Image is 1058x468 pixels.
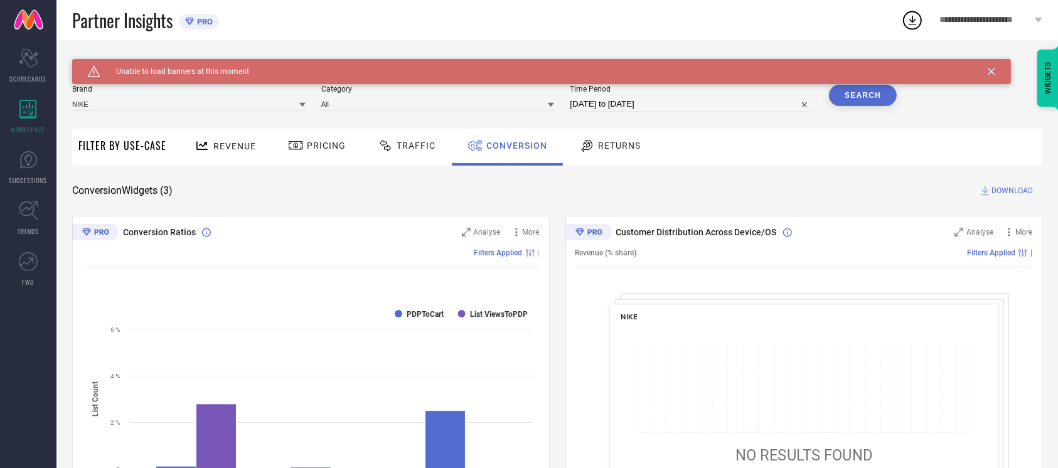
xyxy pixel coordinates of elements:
span: Revenue (% share) [575,248,637,257]
span: Analyse [966,228,993,237]
button: Search [829,85,897,106]
span: Customer Distribution Across Device/OS [616,227,777,237]
span: Conversion Widgets ( 3 ) [72,184,173,197]
text: 4 % [110,373,120,380]
span: Conversion Ratios [123,227,196,237]
span: Filter By Use-Case [78,138,166,153]
span: Unable to load banners at this moment [100,67,249,76]
input: Select time period [570,97,813,112]
span: SUGGESTIONS [9,176,48,185]
span: SCORECARDS [10,74,47,83]
span: Partner Insights [72,8,173,33]
text: 2 % [110,419,120,426]
svg: Zoom [954,228,963,237]
div: Open download list [901,9,924,31]
text: 6 % [110,326,120,333]
span: Analyse [474,228,501,237]
span: Pricing [307,141,346,151]
span: SYSTEM WORKSPACE [72,59,159,69]
text: PDPToCart [407,310,444,319]
span: Time Period [570,85,813,93]
span: Conversion [486,141,547,151]
span: Category [321,85,555,93]
span: | [1030,248,1032,257]
span: NO RESULTS FOUND [735,446,872,464]
span: DOWNLOAD [991,184,1033,197]
span: Revenue [213,141,256,151]
span: PRO [194,17,213,26]
span: Filters Applied [967,248,1015,257]
span: | [538,248,540,257]
span: TRENDS [18,226,39,236]
div: Premium [72,224,119,243]
svg: Zoom [462,228,471,237]
span: NIKE [621,312,637,321]
span: More [523,228,540,237]
span: FWD [23,277,35,287]
div: Premium [565,224,612,243]
span: Returns [598,141,641,151]
span: More [1015,228,1032,237]
text: List ViewsToPDP [470,310,528,319]
span: Traffic [397,141,435,151]
span: WORKSPACE [11,125,46,134]
tspan: List Count [91,381,100,417]
span: Filters Applied [474,248,523,257]
span: Brand [72,85,306,93]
